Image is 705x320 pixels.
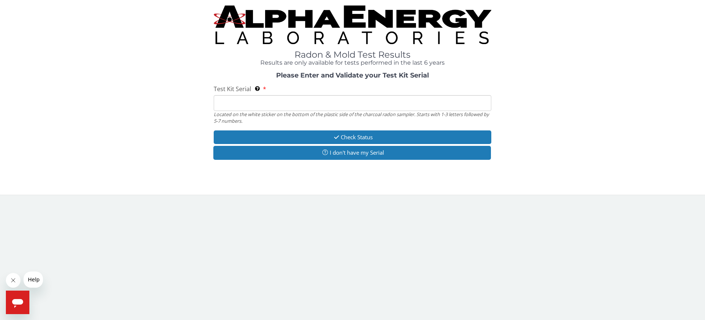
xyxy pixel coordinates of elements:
[23,272,43,288] iframe: Message from company
[214,85,251,93] span: Test Kit Serial
[214,130,491,144] button: Check Status
[214,111,491,125] div: Located on the white sticker on the bottom of the plastic side of the charcoal radon sampler. Sta...
[214,6,491,44] img: TightCrop.jpg
[214,60,491,66] h4: Results are only available for tests performed in the last 6 years
[276,71,429,79] strong: Please Enter and Validate your Test Kit Serial
[213,146,491,159] button: I don't have my Serial
[6,273,21,288] iframe: Close message
[214,50,491,60] h1: Radon & Mold Test Results
[6,291,29,314] iframe: Button to launch messaging window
